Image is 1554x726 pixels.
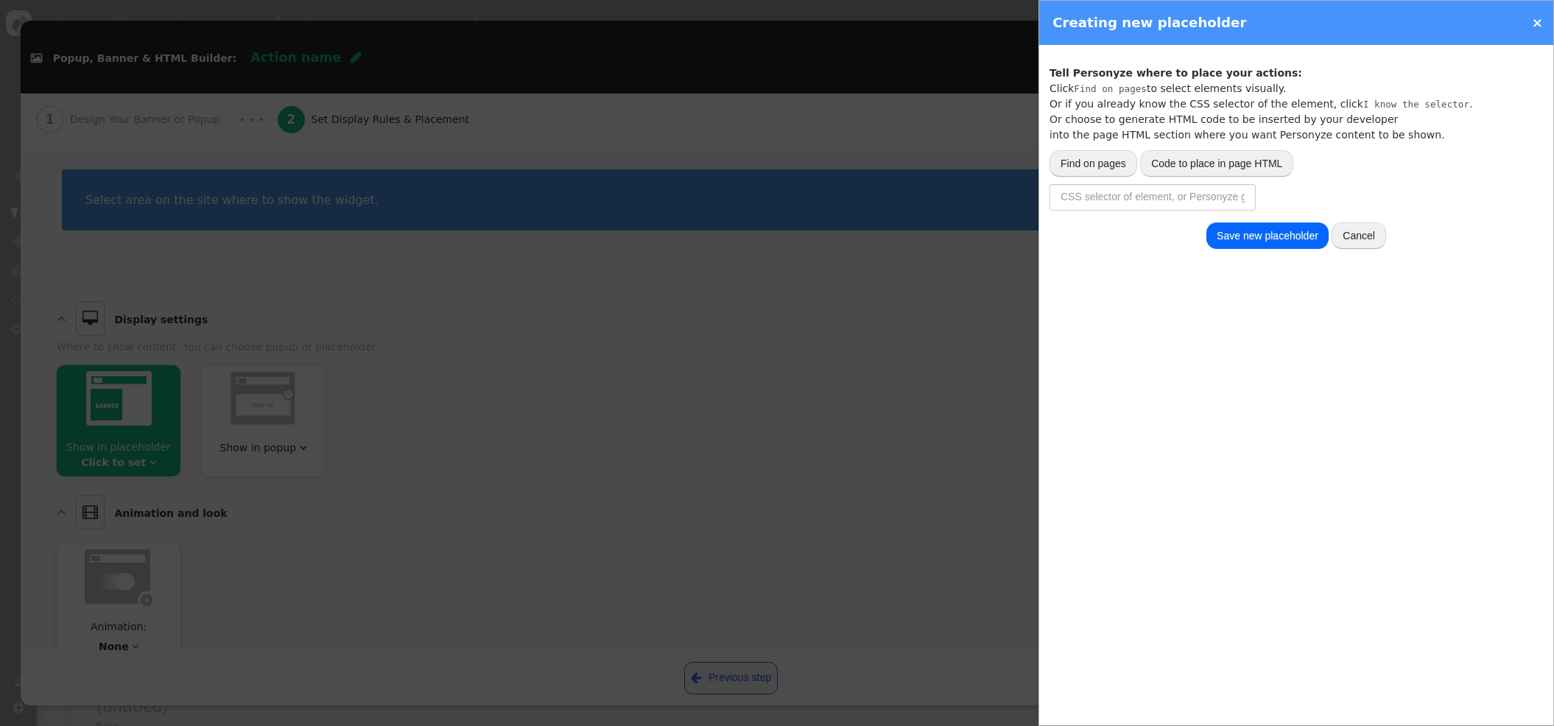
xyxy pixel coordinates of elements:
button: Find on pages [1050,150,1137,177]
a: × [1532,15,1543,30]
button: Cancel [1332,222,1386,249]
button: Code to place in page HTML [1140,150,1293,177]
tt: Find on pages [1074,83,1147,94]
div: Click to select elements visually. Or if you already know the CSS selector of the element, click ... [1050,66,1472,143]
button: Save new placeholder [1206,222,1329,249]
b: Tell Personyze where to place your actions: [1050,67,1302,79]
tt: I know the selector [1363,99,1469,110]
input: CSS selector of element, or Personyze generated selector [1050,184,1256,211]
